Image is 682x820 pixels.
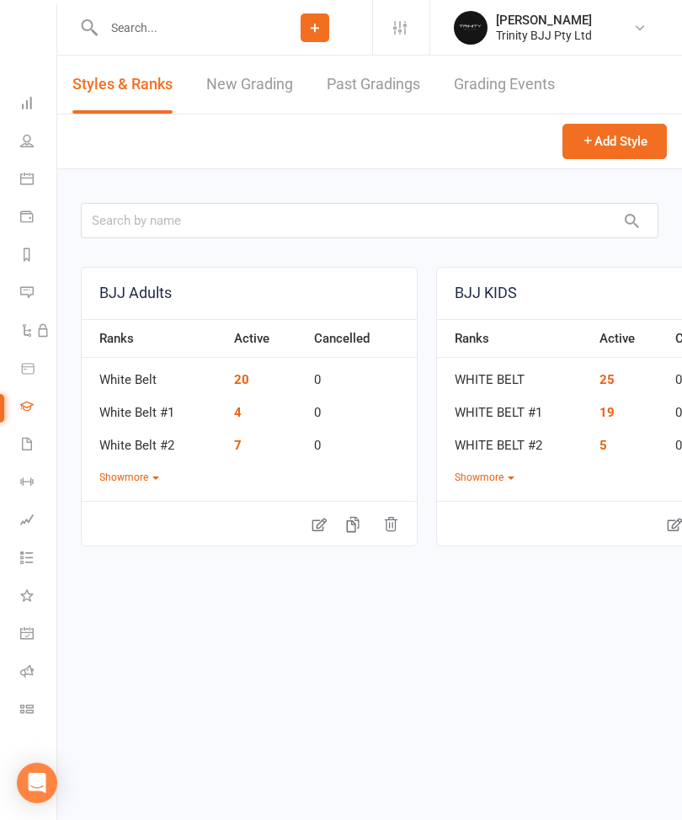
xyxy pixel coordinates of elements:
[234,405,242,420] a: 4
[437,391,591,423] td: WHITE BELT #1
[454,56,555,114] a: Grading Events
[82,319,226,358] th: Ranks
[496,13,592,28] div: [PERSON_NAME]
[562,124,667,159] button: Add Style
[599,438,607,453] a: 5
[20,86,58,124] a: Dashboard
[234,438,242,453] a: 7
[20,503,58,540] a: Assessments
[20,200,58,237] a: Payments
[306,319,417,358] th: Cancelled
[306,423,417,456] td: 0
[455,470,514,486] button: Showmore
[599,405,615,420] a: 19
[82,423,226,456] td: White Belt #2
[72,56,173,114] a: Styles & Ranks
[206,56,293,114] a: New Grading
[306,391,417,423] td: 0
[20,237,58,275] a: Reports
[17,763,57,803] div: Open Intercom Messenger
[226,319,306,358] th: Active
[234,372,249,387] a: 20
[20,124,58,162] a: People
[454,11,488,45] img: thumb_image1712106278.png
[99,470,159,486] button: Showmore
[82,358,226,391] td: White Belt
[437,319,591,358] th: Ranks
[99,16,258,40] input: Search...
[437,423,591,456] td: WHITE BELT #2
[306,358,417,391] td: 0
[20,578,58,616] a: What's New
[20,162,58,200] a: Calendar
[20,616,58,654] a: General attendance kiosk mode
[20,351,58,389] a: Product Sales
[327,56,420,114] a: Past Gradings
[20,692,58,730] a: Class kiosk mode
[81,203,658,238] input: Search by name
[437,358,591,391] td: WHITE BELT
[82,391,226,423] td: White Belt #1
[591,319,667,358] th: Active
[496,28,592,43] div: Trinity BJJ Pty Ltd
[20,654,58,692] a: Roll call kiosk mode
[82,268,417,319] a: BJJ Adults
[599,372,615,387] a: 25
